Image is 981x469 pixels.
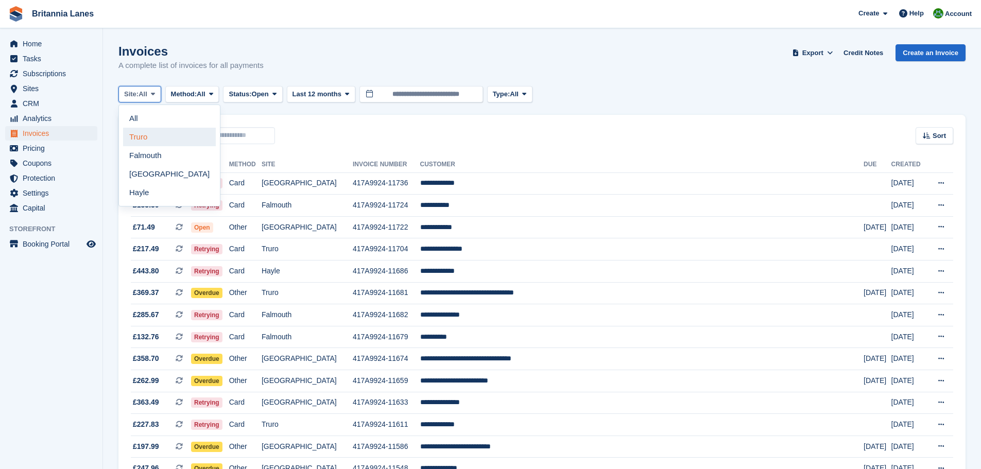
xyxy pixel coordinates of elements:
td: 417A9924-11659 [353,370,420,392]
span: Protection [23,171,84,185]
td: [DATE] [864,348,891,370]
span: Help [909,8,924,19]
td: Card [229,238,262,260]
a: Create an Invoice [896,44,966,61]
td: [DATE] [864,370,891,392]
span: Tasks [23,51,84,66]
td: [DATE] [891,436,927,458]
td: Other [229,282,262,304]
a: Credit Notes [839,44,887,61]
td: [DATE] [891,260,927,283]
a: menu [5,81,97,96]
span: Retrying [191,310,222,320]
th: Site [262,157,353,173]
span: Retrying [191,397,222,408]
span: £363.49 [133,397,159,408]
th: Created [891,157,927,173]
th: Due [864,157,891,173]
span: Invoices [23,126,84,141]
a: Truro [123,128,216,146]
td: [DATE] [891,195,927,217]
span: Capital [23,201,84,215]
td: 417A9924-11704 [353,238,420,260]
th: Customer [420,157,864,173]
a: All [123,109,216,128]
span: £369.37 [133,287,159,298]
span: Overdue [191,354,222,364]
td: [DATE] [864,216,891,238]
td: [DATE] [864,282,891,304]
a: Britannia Lanes [28,5,98,22]
button: Last 12 months [287,86,355,103]
span: Export [802,48,823,58]
a: menu [5,37,97,51]
a: Hayle [123,183,216,202]
td: [GEOGRAPHIC_DATA] [262,436,353,458]
span: Analytics [23,111,84,126]
td: [DATE] [891,304,927,326]
td: Falmouth [262,195,353,217]
td: [DATE] [891,238,927,260]
td: 417A9924-11686 [353,260,420,283]
td: [DATE] [891,282,927,304]
span: Settings [23,186,84,200]
td: 417A9924-11674 [353,348,420,370]
td: Other [229,216,262,238]
a: menu [5,66,97,81]
td: Truro [262,238,353,260]
span: Overdue [191,288,222,298]
a: menu [5,201,97,215]
span: Retrying [191,332,222,342]
td: Card [229,414,262,436]
th: Method [229,157,262,173]
span: Retrying [191,420,222,430]
span: Status: [229,89,251,99]
span: £227.83 [133,419,159,430]
td: [DATE] [891,392,927,414]
span: Site: [124,89,139,99]
td: 417A9924-11633 [353,392,420,414]
span: £443.80 [133,266,159,276]
button: Export [790,44,835,61]
span: Retrying [191,266,222,276]
td: Card [229,260,262,283]
td: Card [229,392,262,414]
span: Coupons [23,156,84,170]
span: Type: [493,89,510,99]
span: Method: [171,89,197,99]
span: £197.99 [133,441,159,452]
td: Card [229,326,262,348]
td: Truro [262,414,353,436]
span: Last 12 months [292,89,341,99]
a: menu [5,111,97,126]
td: Other [229,370,262,392]
span: CRM [23,96,84,111]
td: Falmouth [262,326,353,348]
td: [DATE] [891,370,927,392]
h1: Invoices [118,44,264,58]
td: Other [229,436,262,458]
img: Matt Lane [933,8,943,19]
a: menu [5,126,97,141]
span: £285.67 [133,309,159,320]
span: All [139,89,147,99]
img: stora-icon-8386f47178a22dfd0bd8f6a31ec36ba5ce8667c1dd55bd0f319d3a0aa187defe.svg [8,6,24,22]
span: Overdue [191,442,222,452]
td: [DATE] [891,326,927,348]
span: Sort [933,131,946,141]
span: £262.99 [133,375,159,386]
a: menu [5,141,97,155]
td: 417A9924-11611 [353,414,420,436]
th: Invoice Number [353,157,420,173]
td: Hayle [262,260,353,283]
a: menu [5,186,97,200]
span: All [197,89,205,99]
span: Open [191,222,213,233]
a: menu [5,96,97,111]
td: Card [229,195,262,217]
span: Overdue [191,376,222,386]
span: £71.49 [133,222,155,233]
a: menu [5,171,97,185]
td: 417A9924-11586 [353,436,420,458]
td: 417A9924-11681 [353,282,420,304]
